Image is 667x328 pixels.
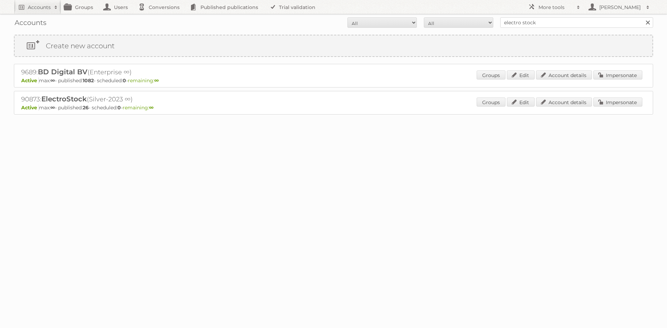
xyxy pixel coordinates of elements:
[38,68,88,76] span: BD Digital BV
[21,68,264,77] h2: 9689: (Enterprise ∞)
[83,77,94,84] strong: 1082
[507,70,535,79] a: Edit
[149,104,154,111] strong: ∞
[50,77,55,84] strong: ∞
[538,4,573,11] h2: More tools
[117,104,121,111] strong: 0
[15,35,652,56] a: Create new account
[21,77,39,84] span: Active
[598,4,643,11] h2: [PERSON_NAME]
[507,98,535,107] a: Edit
[41,95,87,103] span: ElectroStock
[593,70,642,79] a: Impersonate
[593,98,642,107] a: Impersonate
[123,77,126,84] strong: 0
[477,70,505,79] a: Groups
[21,95,264,104] h2: 90873: (Silver-2023 ∞)
[83,104,89,111] strong: 26
[477,98,505,107] a: Groups
[50,104,55,111] strong: ∞
[154,77,159,84] strong: ∞
[536,98,592,107] a: Account details
[21,104,39,111] span: Active
[28,4,51,11] h2: Accounts
[21,77,646,84] p: max: - published: - scheduled: -
[123,104,154,111] span: remaining:
[21,104,646,111] p: max: - published: - scheduled: -
[536,70,592,79] a: Account details
[128,77,159,84] span: remaining:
